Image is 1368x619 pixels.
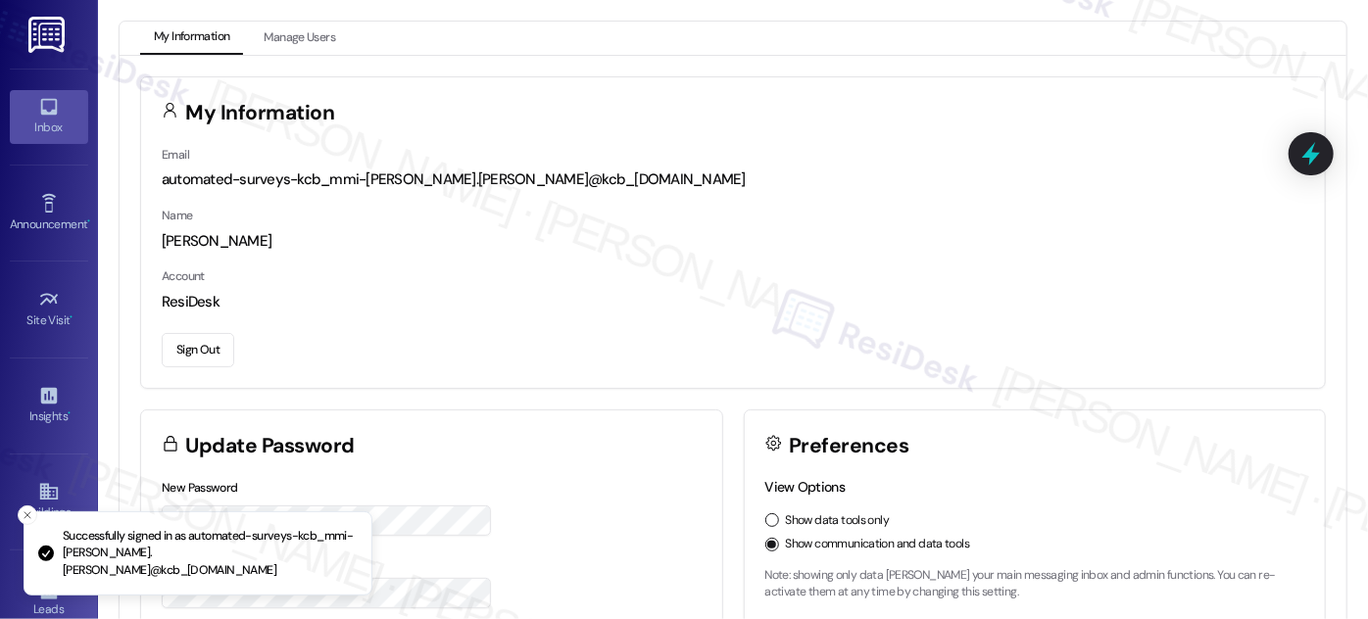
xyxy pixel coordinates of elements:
[162,292,1304,312] div: ResiDesk
[162,147,189,163] label: Email
[162,208,193,223] label: Name
[786,512,890,530] label: Show data tools only
[789,436,908,456] h3: Preferences
[162,231,1304,252] div: [PERSON_NAME]
[28,17,69,53] img: ResiDesk Logo
[162,333,234,367] button: Sign Out
[162,169,1304,190] div: automated-surveys-kcb_mmi-[PERSON_NAME].[PERSON_NAME]@kcb_[DOMAIN_NAME]
[63,528,356,580] p: Successfully signed in as automated-surveys-kcb_mmi-[PERSON_NAME].[PERSON_NAME]@kcb_[DOMAIN_NAME]
[765,478,846,496] label: View Options
[10,283,88,336] a: Site Visit •
[765,567,1305,601] p: Note: showing only data [PERSON_NAME] your main messaging inbox and admin functions. You can re-a...
[140,22,243,55] button: My Information
[71,310,73,324] span: •
[68,406,71,420] span: •
[786,536,970,553] label: Show communication and data tools
[10,90,88,143] a: Inbox
[186,103,335,123] h3: My Information
[10,475,88,528] a: Buildings
[250,22,349,55] button: Manage Users
[10,379,88,432] a: Insights •
[18,505,37,525] button: Close toast
[162,268,205,284] label: Account
[162,480,238,496] label: New Password
[186,436,355,456] h3: Update Password
[87,214,90,228] span: •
